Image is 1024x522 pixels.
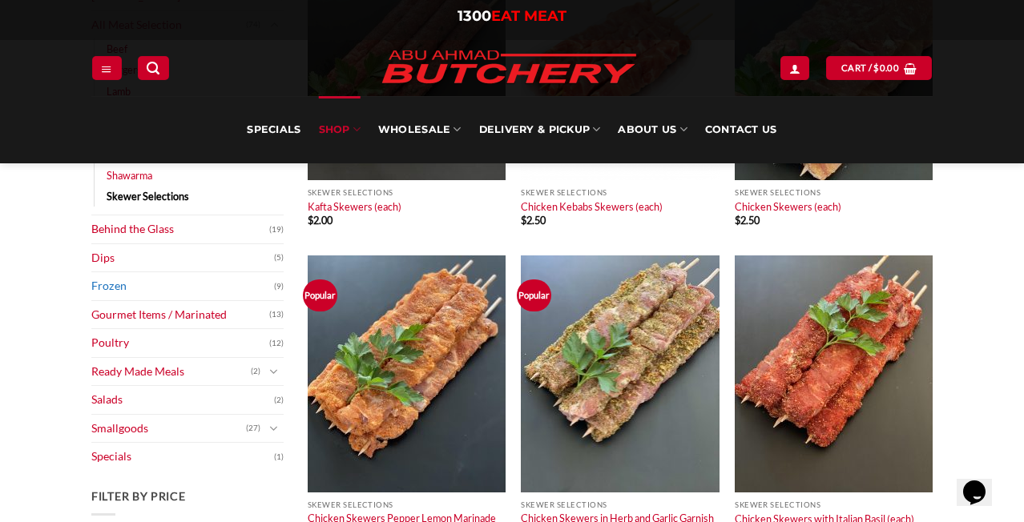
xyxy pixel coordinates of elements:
[91,329,269,357] a: Poultry
[251,359,260,383] span: (2)
[91,415,246,443] a: Smallgoods
[274,275,284,299] span: (9)
[91,215,269,243] a: Behind the Glass
[369,40,649,96] img: Abu Ahmad Butchery
[91,386,274,414] a: Salads
[873,62,899,73] bdi: 0.00
[92,56,121,79] a: Menu
[521,255,719,492] img: Chicken_Skewers_in_Herb_and_Garlic_Garnish
[319,96,361,163] a: SHOP
[735,500,933,509] p: Skewer Selections
[269,218,284,242] span: (19)
[458,7,491,25] span: 1300
[521,214,546,227] bdi: 2.50
[521,188,719,197] p: Skewer Selections
[269,331,284,355] span: (12)
[308,214,313,227] span: $
[107,186,189,207] a: Skewer Selections
[491,7,566,25] span: EAT MEAT
[107,165,152,186] a: Shawarma
[618,96,687,163] a: About Us
[780,56,809,79] a: Login
[521,500,719,509] p: Skewer Selections
[521,200,663,213] a: Chicken Kebabs Skewers (each)
[308,500,506,509] p: Skewer Selections
[705,96,777,163] a: Contact Us
[378,96,462,163] a: Wholesale
[91,489,186,503] span: Filter by price
[479,96,601,163] a: Delivery & Pickup
[274,246,284,270] span: (5)
[521,214,526,227] span: $
[308,255,506,492] img: Chicken_Skewers_Pepper_Lemon_Marinade
[91,244,274,272] a: Dips
[138,56,168,79] a: Search
[735,214,740,227] span: $
[735,214,760,227] bdi: 2.50
[264,363,284,380] button: Toggle
[91,358,251,386] a: Ready Made Meals
[735,200,841,213] a: Chicken Skewers (each)
[826,56,932,79] a: View cart
[246,416,260,440] span: (27)
[841,61,899,75] span: Cart /
[957,458,1008,506] iframe: chat widget
[308,188,506,197] p: Skewer Selections
[308,214,333,227] bdi: 2.00
[308,200,401,213] a: Kafta Skewers (each)
[735,255,933,492] img: Chicken_Skewers_with_Italian_Basil
[458,7,566,25] a: 1300EAT MEAT
[873,61,879,75] span: $
[274,388,284,412] span: (2)
[264,420,284,437] button: Toggle
[735,188,933,197] p: Skewer Selections
[91,301,269,329] a: Gourmet Items / Marinated
[247,96,300,163] a: Specials
[91,443,274,471] a: Specials
[274,445,284,469] span: (1)
[269,303,284,327] span: (13)
[91,272,274,300] a: Frozen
